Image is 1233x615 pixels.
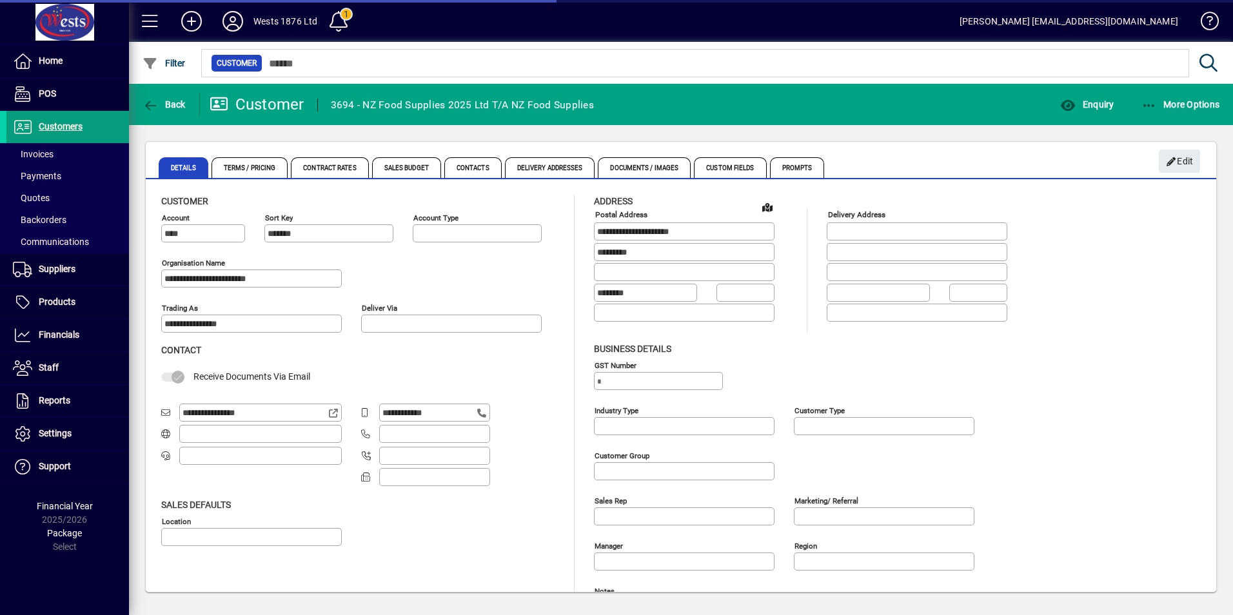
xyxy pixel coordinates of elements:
span: Enquiry [1060,99,1114,110]
mat-label: Notes [595,586,615,595]
a: Payments [6,165,129,187]
button: More Options [1138,93,1223,116]
div: 3694 - NZ Food Supplies 2025 Ltd T/A NZ Food Supplies [331,95,594,115]
span: Invoices [13,149,54,159]
a: Knowledge Base [1191,3,1217,44]
span: Contract Rates [291,157,368,178]
span: More Options [1141,99,1220,110]
span: Filter [143,58,186,68]
span: Sales defaults [161,500,231,510]
span: Terms / Pricing [212,157,288,178]
div: Wests 1876 Ltd [253,11,317,32]
a: Support [6,451,129,483]
a: Invoices [6,143,129,165]
span: Prompts [770,157,825,178]
mat-label: Account Type [413,213,459,222]
span: Financials [39,329,79,340]
button: Enquiry [1057,93,1117,116]
button: Profile [212,10,253,33]
button: Edit [1159,150,1200,173]
span: Customer [217,57,257,70]
mat-label: Account [162,213,190,222]
mat-label: Industry type [595,405,638,415]
mat-label: Sort key [265,213,293,222]
span: Home [39,55,63,66]
span: Edit [1166,151,1194,172]
a: View on map [757,197,778,217]
a: Communications [6,231,129,253]
div: Customer [210,94,304,115]
div: [PERSON_NAME] [EMAIL_ADDRESS][DOMAIN_NAME] [960,11,1178,32]
a: Settings [6,418,129,450]
span: Back [143,99,186,110]
span: Financial Year [37,501,93,511]
mat-label: Region [794,541,817,550]
a: Products [6,286,129,318]
mat-label: Manager [595,541,623,550]
mat-label: Location [162,516,191,525]
mat-label: Trading as [162,304,198,313]
span: Backorders [13,215,66,225]
mat-label: Marketing/ Referral [794,496,858,505]
a: POS [6,78,129,110]
span: Reports [39,395,70,405]
span: Custom Fields [694,157,766,178]
mat-label: Organisation name [162,259,225,268]
span: Quotes [13,193,50,203]
span: Products [39,297,75,307]
span: Customer [161,196,208,206]
span: Settings [39,428,72,438]
a: Home [6,45,129,77]
a: Reports [6,385,129,417]
span: Receive Documents Via Email [193,371,310,382]
button: Back [139,93,189,116]
span: POS [39,88,56,99]
a: Quotes [6,187,129,209]
a: Backorders [6,209,129,231]
mat-label: Sales rep [595,496,627,505]
span: Communications [13,237,89,247]
span: Sales Budget [372,157,441,178]
mat-label: Customer group [595,451,649,460]
span: Business details [594,344,671,354]
mat-label: GST Number [595,360,636,369]
a: Staff [6,352,129,384]
span: Delivery Addresses [505,157,595,178]
span: Contact [161,345,201,355]
span: Address [594,196,633,206]
button: Add [171,10,212,33]
span: Contacts [444,157,502,178]
a: Financials [6,319,129,351]
mat-label: Customer type [794,405,845,415]
span: Documents / Images [598,157,691,178]
span: Support [39,461,71,471]
app-page-header-button: Back [129,93,200,116]
span: Suppliers [39,264,75,274]
span: Payments [13,171,61,181]
a: Suppliers [6,253,129,286]
span: Package [47,528,82,538]
span: Details [159,157,208,178]
button: Filter [139,52,189,75]
span: Staff [39,362,59,373]
mat-label: Deliver via [362,304,397,313]
span: Customers [39,121,83,132]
